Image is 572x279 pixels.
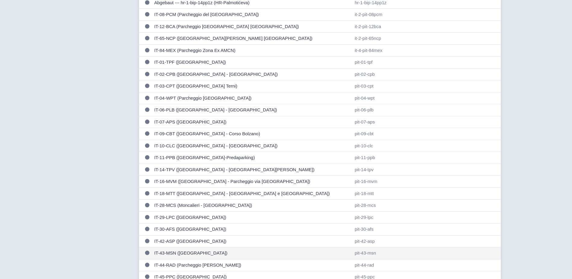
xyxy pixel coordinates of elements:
td: pit-43-msn [352,247,393,259]
td: IT-04-WPT (Parcheggio [GEOGRAPHIC_DATA]) [152,92,352,104]
td: IT-28-MCS (Moncalieri - [GEOGRAPHIC_DATA]) [152,200,352,212]
td: pit-42-asp [352,235,393,247]
td: IT-42-ASP ([GEOGRAPHIC_DATA]) [152,235,352,247]
td: IT-11-PPB ([GEOGRAPHIC_DATA]-Predaparking) [152,152,352,164]
td: pit-29-lpc [352,211,393,223]
td: pit-07-aps [352,116,393,128]
td: pit-16-mvm [352,176,393,188]
td: pit-02-cpb [352,68,393,80]
td: IT-44-RAD (Parcheggio [PERSON_NAME]) [152,259,352,271]
td: IT-06-PLB ([GEOGRAPHIC_DATA] - [GEOGRAPHIC_DATA]) [152,104,352,116]
td: IT-18-MTT ([GEOGRAPHIC_DATA] - [GEOGRAPHIC_DATA] e [GEOGRAPHIC_DATA]) [152,188,352,200]
td: pit-01-tpf [352,56,393,69]
td: pit-30-afs [352,223,393,236]
td: pit-09-cbt [352,128,393,140]
td: IT-84-MEX (Parcheggio Zona Ex AMCN) [152,44,352,56]
td: it-2-pit-65ncp [352,33,393,45]
td: IT-01-TPF ([GEOGRAPHIC_DATA]) [152,56,352,69]
td: IT-43-MSN ([GEOGRAPHIC_DATA]) [152,247,352,259]
td: IT-07-APS ([GEOGRAPHIC_DATA]) [152,116,352,128]
td: IT-30-AFS ([GEOGRAPHIC_DATA]) [152,223,352,236]
td: pit-03-cpt [352,80,393,92]
td: it-2-pit-12bca [352,21,393,33]
td: IT-09-CBT ([GEOGRAPHIC_DATA] - Corso Bolzano) [152,128,352,140]
td: pit-11-ppb [352,152,393,164]
td: IT-29-LPC ([GEOGRAPHIC_DATA]) [152,211,352,223]
td: IT-16-MVM ([GEOGRAPHIC_DATA] - Parcheggio via [GEOGRAPHIC_DATA]) [152,176,352,188]
td: pit-06-plb [352,104,393,116]
td: IT-65-NCP ([GEOGRAPHIC_DATA][PERSON_NAME] [GEOGRAPHIC_DATA]) [152,33,352,45]
td: pit-10-clc [352,140,393,152]
td: IT-12-BCA (Parcheggio [GEOGRAPHIC_DATA] [GEOGRAPHIC_DATA]) [152,21,352,33]
td: IT-02-CPB ([GEOGRAPHIC_DATA] - [GEOGRAPHIC_DATA]) [152,68,352,80]
td: IT-14-TPV ([GEOGRAPHIC_DATA] - [GEOGRAPHIC_DATA][PERSON_NAME]) [152,164,352,176]
td: pit-14-tpv [352,164,393,176]
td: it-2-pit-08pcm [352,9,393,21]
td: pit-28-mcs [352,200,393,212]
td: pit-18-mtt [352,188,393,200]
td: pit-44-rad [352,259,393,271]
td: pit-04-wpt [352,92,393,104]
td: it-4-pit-84mex [352,44,393,56]
td: IT-08-PCM (Parcheggio del [GEOGRAPHIC_DATA]) [152,9,352,21]
td: IT-03-CPT ([GEOGRAPHIC_DATA] Terni) [152,80,352,92]
td: IT-10-CLC ([GEOGRAPHIC_DATA] - [GEOGRAPHIC_DATA]) [152,140,352,152]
